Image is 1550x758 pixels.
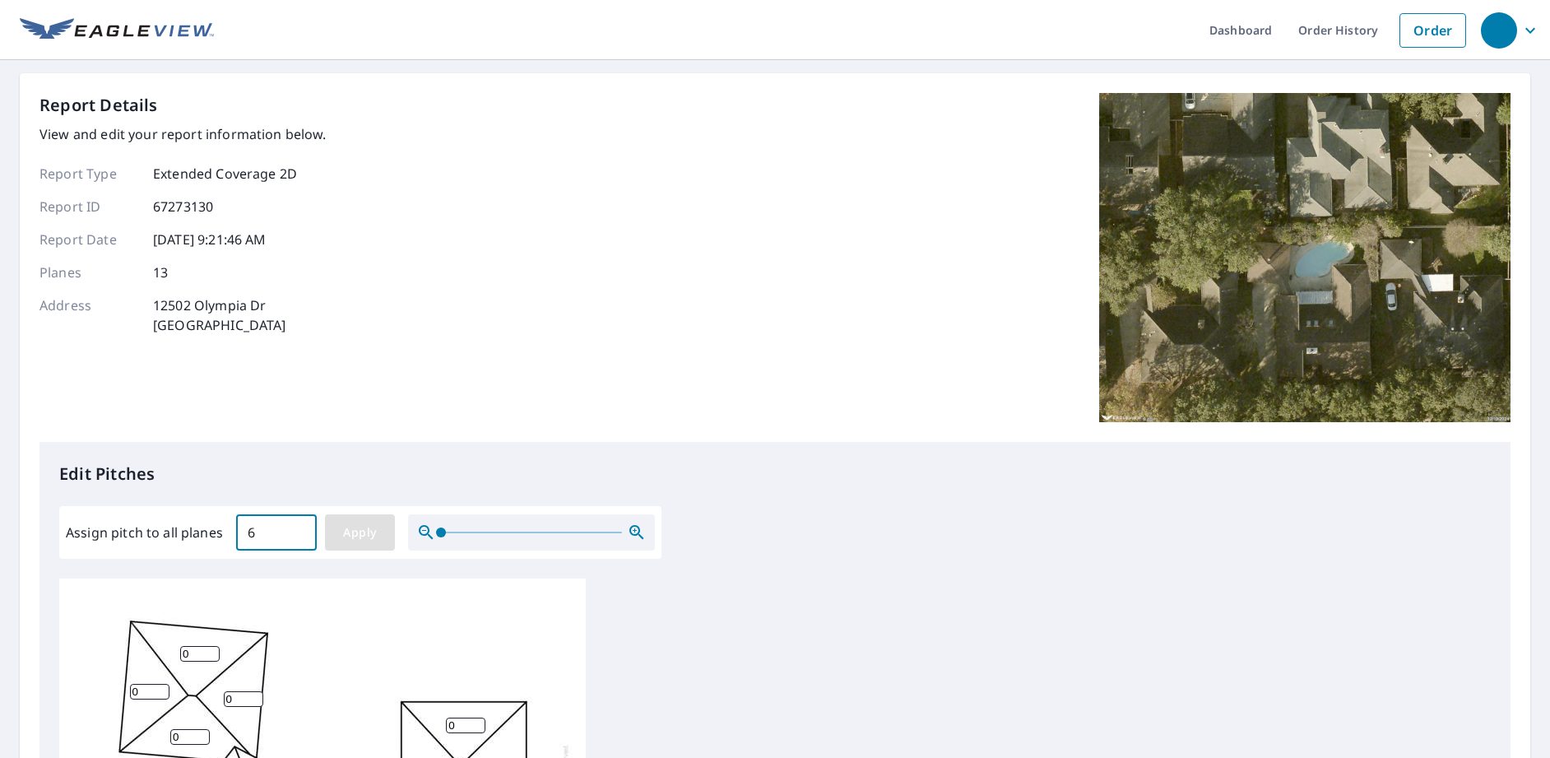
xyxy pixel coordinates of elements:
p: Report Type [39,164,138,184]
p: Report Details [39,93,158,118]
p: Address [39,295,138,335]
span: Apply [338,523,382,543]
img: EV Logo [20,18,214,43]
p: 13 [153,263,168,282]
a: Order [1399,13,1466,48]
p: Report ID [39,197,138,216]
p: Extended Coverage 2D [153,164,297,184]
p: View and edit your report information below. [39,124,327,144]
input: 00.0 [236,509,317,556]
button: Apply [325,514,395,551]
p: 12502 Olympia Dr [GEOGRAPHIC_DATA] [153,295,286,335]
p: 67273130 [153,197,213,216]
img: Top image [1099,93,1511,422]
p: Planes [39,263,138,282]
p: Edit Pitches [59,462,1491,486]
p: [DATE] 9:21:46 AM [153,230,267,249]
p: Report Date [39,230,138,249]
label: Assign pitch to all planes [66,523,223,542]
